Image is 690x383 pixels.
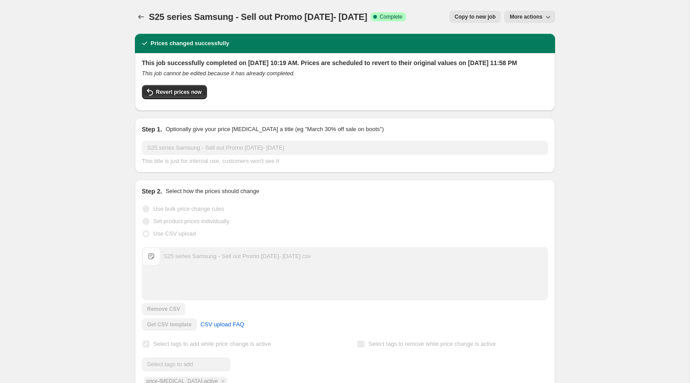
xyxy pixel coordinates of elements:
span: Use bulk price change rules [153,205,224,212]
span: S25 series Samsung - Sell out Promo [DATE]- [DATE] [149,12,368,22]
span: This title is just for internal use, customers won't see it [142,158,279,164]
p: Optionally give your price [MEDICAL_DATA] a title (eg "March 30% off sale on boots") [165,125,383,134]
h2: Prices changed successfully [151,39,230,48]
span: Use CSV upload [153,230,196,237]
button: Revert prices now [142,85,207,99]
button: Copy to new job [449,11,501,23]
div: S25 series Samsung - Sell out Promo [DATE]- [DATE].csv [164,252,311,261]
span: Select tags to add while price change is active [153,340,271,347]
button: Price change jobs [135,11,147,23]
span: Copy to new job [455,13,496,20]
span: Select tags to remove while price change is active [368,340,496,347]
h2: Step 1. [142,125,162,134]
span: Revert prices now [156,89,202,96]
span: Complete [379,13,402,20]
span: Set product prices individually [153,218,230,224]
input: 30% off holiday sale [142,141,548,155]
span: More actions [510,13,542,20]
h2: This job successfully completed on [DATE] 10:19 AM. Prices are scheduled to revert to their origi... [142,58,548,67]
p: Select how the prices should change [165,187,259,196]
input: Select tags to add [142,357,230,371]
button: More actions [504,11,555,23]
i: This job cannot be edited because it has already completed. [142,70,295,77]
h2: Step 2. [142,187,162,196]
span: CSV upload FAQ [200,320,244,329]
a: CSV upload FAQ [195,317,249,332]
